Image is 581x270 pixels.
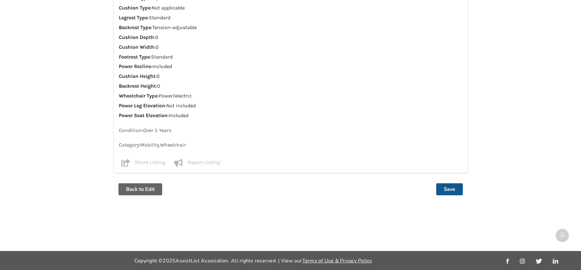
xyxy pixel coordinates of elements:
[119,34,154,40] strong: Cushion Depth
[119,83,156,89] strong: Backrest Height
[520,259,525,264] img: instagram_link
[119,54,150,60] strong: Footrest Type
[553,259,558,264] img: linkedin_link
[119,112,168,118] strong: Power Seat Elevation
[119,24,463,31] p: : Tension-adjustable
[119,103,165,109] strong: Power Leg Elevation
[119,5,150,11] strong: Cushion Type
[119,15,148,21] strong: Legrest Type
[119,141,463,149] p: Category: Mobility , Wheelchair
[188,159,220,166] p: Report Listing
[119,92,463,100] p: : Power/electric
[119,44,463,51] p: : 0
[119,63,463,70] p: : Included
[119,44,154,50] strong: Cushion Width
[119,53,463,61] p: : Standard
[119,14,463,22] p: : Standard
[119,34,463,41] p: : 0
[506,259,509,264] img: facebook_link
[536,259,542,264] img: twitter_link
[119,24,151,30] strong: Backrest Type
[436,183,463,195] button: Save
[119,63,151,69] strong: Power Recline
[119,83,463,90] p: : 0
[119,127,463,134] p: Condition: Over 5 Years
[119,73,463,80] p: : 0
[119,102,463,110] p: : Not included
[118,183,162,195] button: Back to Edit
[119,4,463,12] p: : Not applicable
[302,257,372,264] a: Terms of Use & Privacy Policy
[119,73,155,79] strong: Cushion Height
[119,93,157,99] strong: Wheelchair Type
[119,112,463,119] p: : Included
